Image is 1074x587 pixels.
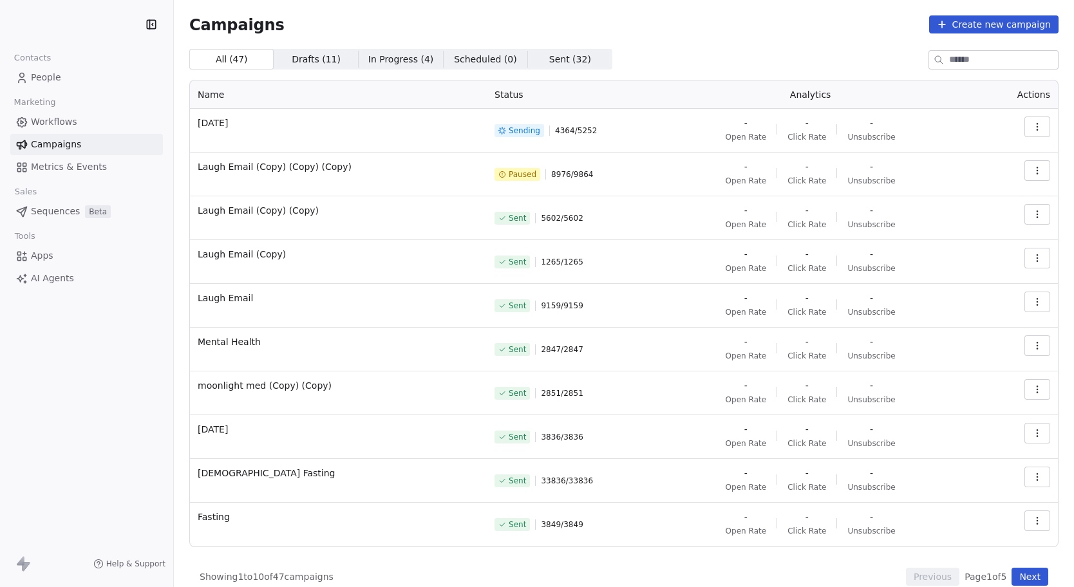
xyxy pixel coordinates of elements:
[965,570,1006,583] span: Page 1 of 5
[10,268,163,289] a: AI Agents
[847,132,895,142] span: Unsubscribe
[870,467,873,480] span: -
[847,438,895,449] span: Unsubscribe
[198,248,479,261] span: Laugh Email (Copy)
[189,15,285,33] span: Campaigns
[870,204,873,217] span: -
[10,245,163,266] a: Apps
[198,160,479,173] span: Laugh Email (Copy) (Copy) (Copy)
[726,307,767,317] span: Open Rate
[744,292,748,304] span: -
[541,257,583,267] span: 1265 / 1265
[787,526,826,536] span: Click Rate
[787,395,826,405] span: Click Rate
[10,67,163,88] a: People
[487,80,648,109] th: Status
[198,335,479,348] span: Mental Health
[805,204,809,217] span: -
[368,53,434,66] span: In Progress ( 4 )
[509,126,540,136] span: Sending
[509,213,526,223] span: Sent
[870,292,873,304] span: -
[744,160,748,173] span: -
[509,476,526,486] span: Sent
[549,53,591,66] span: Sent ( 32 )
[8,48,57,68] span: Contacts
[787,219,826,230] span: Click Rate
[648,80,973,109] th: Analytics
[847,176,895,186] span: Unsubscribe
[9,227,41,246] span: Tools
[787,263,826,274] span: Click Rate
[726,351,767,361] span: Open Rate
[198,423,479,436] span: [DATE]
[787,438,826,449] span: Click Rate
[787,351,826,361] span: Click Rate
[555,126,597,136] span: 4364 / 5252
[1012,568,1048,586] button: Next
[805,248,809,261] span: -
[93,559,165,569] a: Help & Support
[929,15,1059,33] button: Create new campaign
[198,204,479,217] span: Laugh Email (Copy) (Copy)
[541,476,593,486] span: 33836 / 33836
[198,510,479,523] span: Fasting
[31,160,107,174] span: Metrics & Events
[726,438,767,449] span: Open Rate
[906,568,959,586] button: Previous
[787,307,826,317] span: Click Rate
[744,467,748,480] span: -
[744,204,748,217] span: -
[10,111,163,133] a: Workflows
[847,219,895,230] span: Unsubscribe
[509,169,536,180] span: Paused
[31,115,77,129] span: Workflows
[726,176,767,186] span: Open Rate
[726,263,767,274] span: Open Rate
[870,248,873,261] span: -
[744,116,748,129] span: -
[454,53,517,66] span: Scheduled ( 0 )
[805,423,809,436] span: -
[870,116,873,129] span: -
[870,423,873,436] span: -
[744,248,748,261] span: -
[200,570,334,583] span: Showing 1 to 10 of 47 campaigns
[509,257,526,267] span: Sent
[847,351,895,361] span: Unsubscribe
[31,249,53,263] span: Apps
[9,182,42,201] span: Sales
[190,80,487,109] th: Name
[8,93,61,112] span: Marketing
[805,510,809,523] span: -
[870,379,873,392] span: -
[509,432,526,442] span: Sent
[787,482,826,492] span: Click Rate
[31,138,81,151] span: Campaigns
[541,432,583,442] span: 3836 / 3836
[726,526,767,536] span: Open Rate
[541,388,583,398] span: 2851 / 2851
[805,292,809,304] span: -
[805,160,809,173] span: -
[31,272,74,285] span: AI Agents
[805,335,809,348] span: -
[198,292,479,304] span: Laugh Email
[744,335,748,348] span: -
[10,156,163,178] a: Metrics & Events
[10,201,163,222] a: SequencesBeta
[31,205,80,218] span: Sequences
[509,519,526,530] span: Sent
[31,71,61,84] span: People
[805,116,809,129] span: -
[847,526,895,536] span: Unsubscribe
[973,80,1058,109] th: Actions
[541,519,583,530] span: 3849 / 3849
[787,176,826,186] span: Click Rate
[744,423,748,436] span: -
[198,379,479,392] span: moonlight med (Copy) (Copy)
[726,132,767,142] span: Open Rate
[744,379,748,392] span: -
[85,205,111,218] span: Beta
[10,134,163,155] a: Campaigns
